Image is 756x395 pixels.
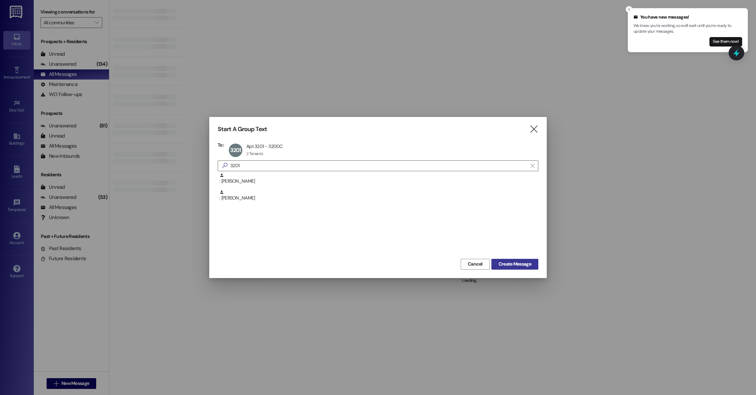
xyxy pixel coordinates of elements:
button: Clear text [527,161,538,171]
button: See them now! [709,37,742,47]
div: : [PERSON_NAME] [219,173,538,185]
span: Create Message [498,261,531,268]
div: : [PERSON_NAME] [218,173,538,190]
button: Close toast [626,6,632,13]
i:  [219,162,230,169]
h3: Start A Group Text [218,125,267,133]
i:  [529,126,538,133]
div: You have new messages! [633,14,742,21]
p: We know you're working, so we'll wait until you're ready to update your messages. [633,23,742,35]
span: 3201 [230,147,241,154]
div: 2 Tenants [246,151,263,156]
div: : [PERSON_NAME] [218,190,538,207]
button: Cancel [461,259,490,270]
input: Search for any contact or apartment [230,161,527,171]
span: Cancel [468,261,483,268]
i:  [531,163,534,169]
div: Apt 3201 - 3200C [246,143,283,149]
h3: To: [218,142,224,148]
div: : [PERSON_NAME] [219,190,538,202]
button: Create Message [491,259,538,270]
